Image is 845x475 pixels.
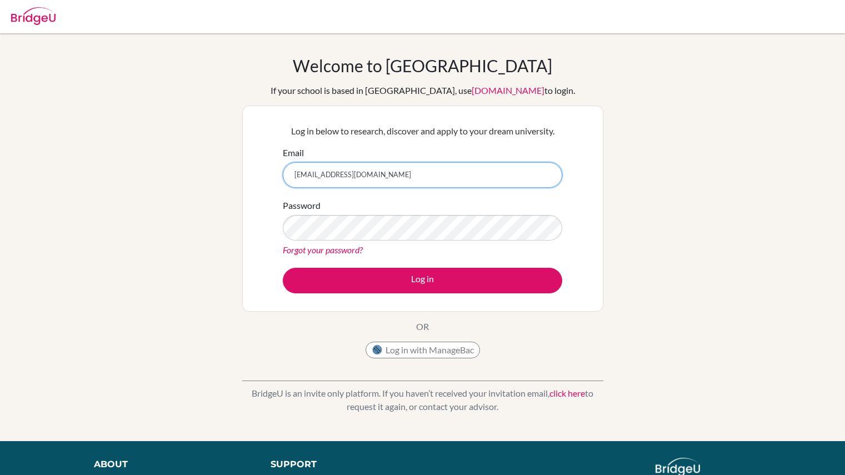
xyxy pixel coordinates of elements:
div: If your school is based in [GEOGRAPHIC_DATA], use to login. [271,84,575,97]
a: [DOMAIN_NAME] [472,85,544,96]
div: Support [271,458,411,471]
label: Password [283,199,321,212]
button: Log in with ManageBac [366,342,480,358]
p: OR [416,320,429,333]
button: Log in [283,268,562,293]
p: Log in below to research, discover and apply to your dream university. [283,124,562,138]
a: click here [549,388,585,398]
img: Bridge-U [11,7,56,25]
p: BridgeU is an invite only platform. If you haven’t received your invitation email, to request it ... [242,387,603,413]
a: Forgot your password? [283,244,363,255]
div: About [94,458,246,471]
label: Email [283,146,304,159]
h1: Welcome to [GEOGRAPHIC_DATA] [293,56,552,76]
